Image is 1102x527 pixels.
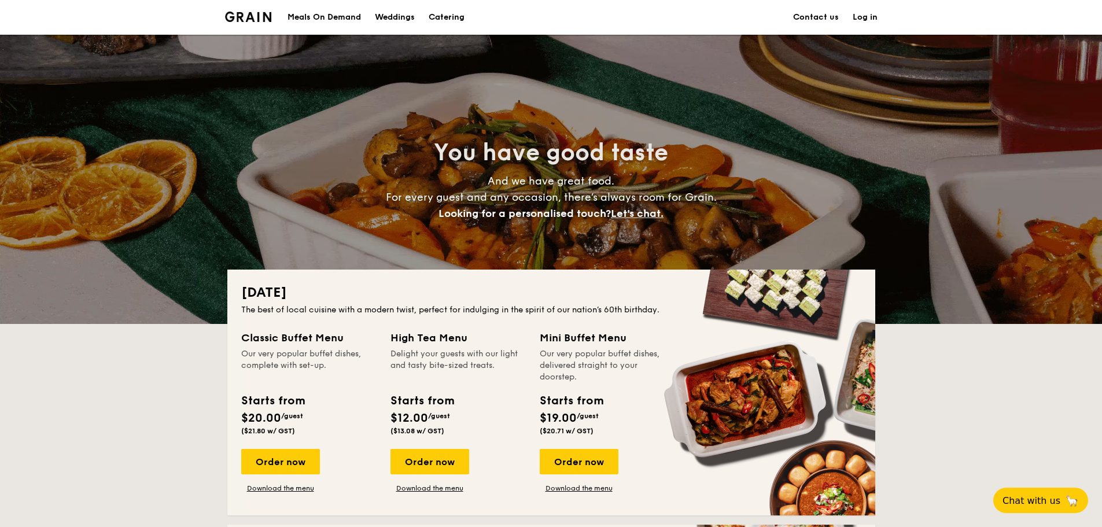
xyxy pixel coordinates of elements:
[390,449,469,474] div: Order now
[577,412,599,420] span: /guest
[241,427,295,435] span: ($21.80 w/ GST)
[225,12,272,22] a: Logotype
[540,427,594,435] span: ($20.71 w/ GST)
[390,392,454,410] div: Starts from
[993,488,1088,513] button: Chat with us🦙
[241,484,320,493] a: Download the menu
[390,411,428,425] span: $12.00
[241,411,281,425] span: $20.00
[1065,494,1079,507] span: 🦙
[540,449,618,474] div: Order now
[540,392,603,410] div: Starts from
[281,412,303,420] span: /guest
[428,412,450,420] span: /guest
[434,139,668,167] span: You have good taste
[611,207,664,220] span: Let's chat.
[241,348,377,383] div: Our very popular buffet dishes, complete with set-up.
[540,330,675,346] div: Mini Buffet Menu
[390,330,526,346] div: High Tea Menu
[540,411,577,425] span: $19.00
[241,304,861,316] div: The best of local cuisine with a modern twist, perfect for indulging in the spirit of our nation’...
[390,427,444,435] span: ($13.08 w/ GST)
[1003,495,1060,506] span: Chat with us
[390,348,526,383] div: Delight your guests with our light and tasty bite-sized treats.
[241,449,320,474] div: Order now
[241,330,377,346] div: Classic Buffet Menu
[540,348,675,383] div: Our very popular buffet dishes, delivered straight to your doorstep.
[540,484,618,493] a: Download the menu
[241,392,304,410] div: Starts from
[386,175,717,220] span: And we have great food. For every guest and any occasion, there’s always room for Grain.
[241,283,861,302] h2: [DATE]
[225,12,272,22] img: Grain
[390,484,469,493] a: Download the menu
[438,207,611,220] span: Looking for a personalised touch?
